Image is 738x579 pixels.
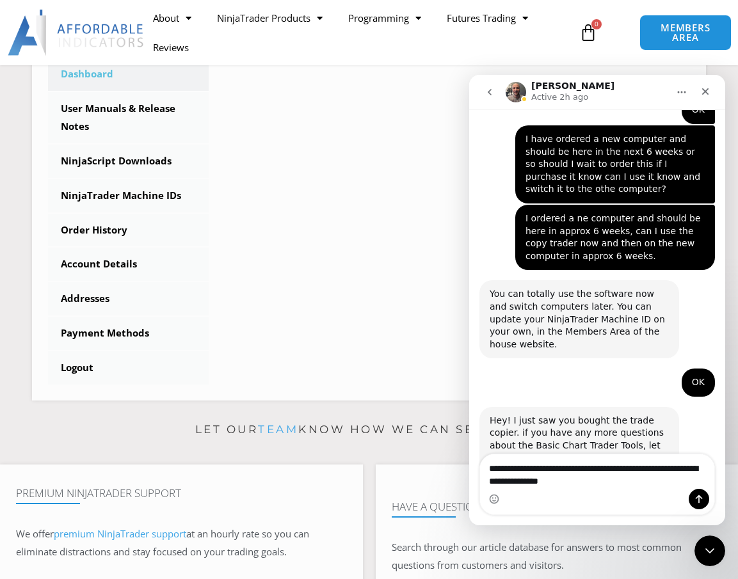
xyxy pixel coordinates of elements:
a: team [258,423,298,436]
a: Account Details [48,248,209,281]
a: premium NinjaTrader support [54,527,186,540]
a: NinjaScript Downloads [48,145,209,178]
a: MEMBERS AREA [639,15,732,51]
img: LogoAI | Affordable Indicators – NinjaTrader [8,10,145,56]
a: 0 [560,14,616,51]
a: Dashboard [48,58,209,91]
iframe: Intercom live chat [469,75,725,525]
span: 0 [591,19,602,29]
nav: Menu [140,3,575,62]
a: Payment Methods [48,317,209,350]
a: Logout [48,351,209,385]
a: User Manuals & Release Notes [48,92,209,143]
a: Programming [335,3,434,33]
h4: Have A Question? [392,500,723,513]
a: Order History [48,214,209,247]
h4: Premium NinjaTrader Support [16,487,347,500]
span: MEMBERS AREA [653,23,718,42]
span: We offer [16,527,54,540]
a: Reviews [140,33,202,62]
a: Futures Trading [434,3,541,33]
a: Addresses [48,282,209,315]
nav: Account pages [48,58,209,384]
p: Search through our article database for answers to most common questions from customers and visit... [392,539,723,575]
a: NinjaTrader Machine IDs [48,179,209,212]
a: NinjaTrader Products [204,3,335,33]
a: About [140,3,204,33]
iframe: Intercom live chat [694,535,725,566]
